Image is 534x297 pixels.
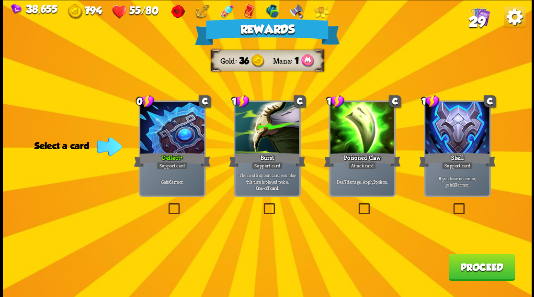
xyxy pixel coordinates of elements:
div: C [484,95,496,107]
img: Mana_Points.png [301,54,314,67]
p: Deal damage. Apply poison. [331,178,392,185]
span: 1 [295,55,299,66]
div: Support card [157,162,188,169]
div: 0 [136,94,154,108]
div: Support card [251,162,283,169]
img: Heartstone - Heal for 1 health whenever using an ability. [170,4,185,19]
div: 1 [326,94,344,108]
b: 7 [344,178,346,185]
b: 3 [373,178,375,185]
img: Energy Drink - Whenever playing a Potion card, gain 1 stamina. [219,4,234,19]
div: Gems [11,3,57,15]
div: View all the cards in your deck [470,6,490,28]
img: Gold.png [68,4,82,19]
p: The next Support card you play this turn is played twice. [237,172,297,184]
div: Poisoned Claw [324,151,400,168]
img: Gem.png [11,4,22,14]
div: Select a card [34,140,118,151]
b: One-off card. [255,185,279,191]
img: Gold.png [251,54,264,67]
div: Health [112,4,159,19]
img: Daffodil - Trigger your companion every time you play a 3+ stamina card. [313,4,329,19]
div: Shell [419,151,495,168]
div: Mana [273,55,295,66]
img: Barbarian Axe - After losing health, deal damage equal to your Bonus Damage stack to a random enemy. [289,4,304,19]
button: Proceed [448,253,515,280]
div: Support card [442,162,473,169]
img: Red Envelope - Normal enemies drop an additional card reward. [243,4,255,19]
div: Gold [220,55,239,66]
img: Heart.png [112,4,127,19]
span: 29 [468,13,485,30]
div: 1 [421,94,439,108]
div: Attack card [348,162,376,169]
div: Deflect+ [134,151,210,168]
img: Anchor - Start each combat with 10 armor. [195,4,209,19]
b: 10 [453,181,457,187]
img: Indicator_Arrow.png [97,137,122,156]
span: 55/80 [129,4,158,16]
img: Options_Button.png [504,6,525,28]
img: Cards_Icon.png [470,6,490,26]
div: Gold [68,4,102,19]
div: C [199,95,211,107]
div: C [294,95,306,107]
div: Rewards [194,19,340,45]
img: Gym Bag - Gain 1 Bonus Damage at the start of the combat. [265,4,280,19]
div: 1 [231,94,249,108]
p: Gain armor. [142,178,203,185]
span: 36 [239,55,249,66]
span: 794 [85,4,102,16]
div: Burst [228,151,305,168]
p: If you have no armor, gain armor. [427,175,488,187]
b: 6 [169,178,171,185]
div: C [389,95,401,107]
